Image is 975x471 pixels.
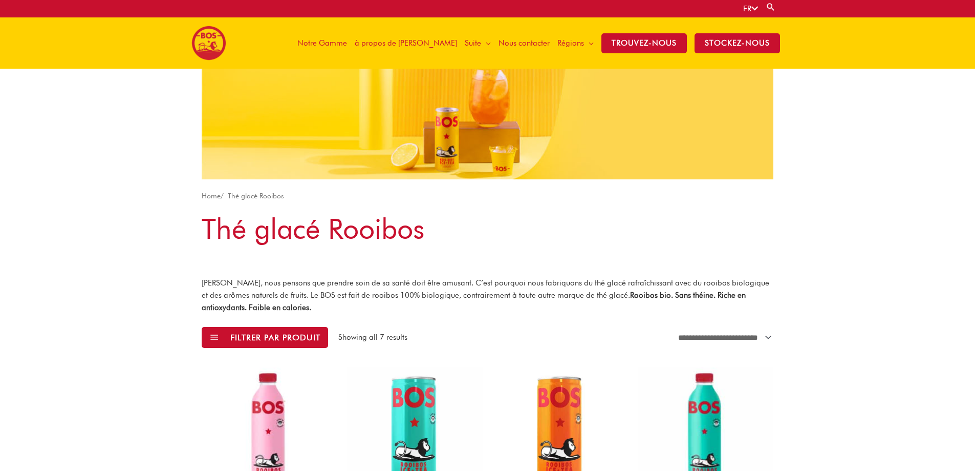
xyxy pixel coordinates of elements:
a: Search button [766,2,776,12]
a: TROUVEZ-NOUS [597,17,690,69]
a: Home [202,192,221,200]
img: BOS logo finals-200px [191,26,226,60]
a: Nous contacter [494,17,553,69]
span: Notre Gamme [297,28,347,58]
a: Notre Gamme [293,17,351,69]
p: Showing all 7 results [338,332,407,343]
span: à propos de [PERSON_NAME] [355,28,457,58]
nav: Breadcrumb [202,190,773,202]
span: stockez-nous [695,33,780,53]
h1: Thé glacé Rooibos [202,209,773,249]
a: FR [743,4,758,13]
a: stockez-nous [690,17,784,69]
a: Régions [553,17,597,69]
strong: Rooibos bio. Sans théine. Riche en antioxydants. Faible en calories. [202,291,746,312]
nav: Site Navigation [286,17,784,69]
span: Suite [465,28,481,58]
a: Suite [461,17,494,69]
select: Shop order [672,327,773,347]
p: [PERSON_NAME], nous pensons que prendre soin de sa santé doit être amusant. C’est pourquoi nous f... [202,277,773,314]
span: Régions [557,28,584,58]
a: à propos de [PERSON_NAME] [351,17,461,69]
span: Nous contacter [499,28,550,58]
span: TROUVEZ-NOUS [601,33,687,53]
